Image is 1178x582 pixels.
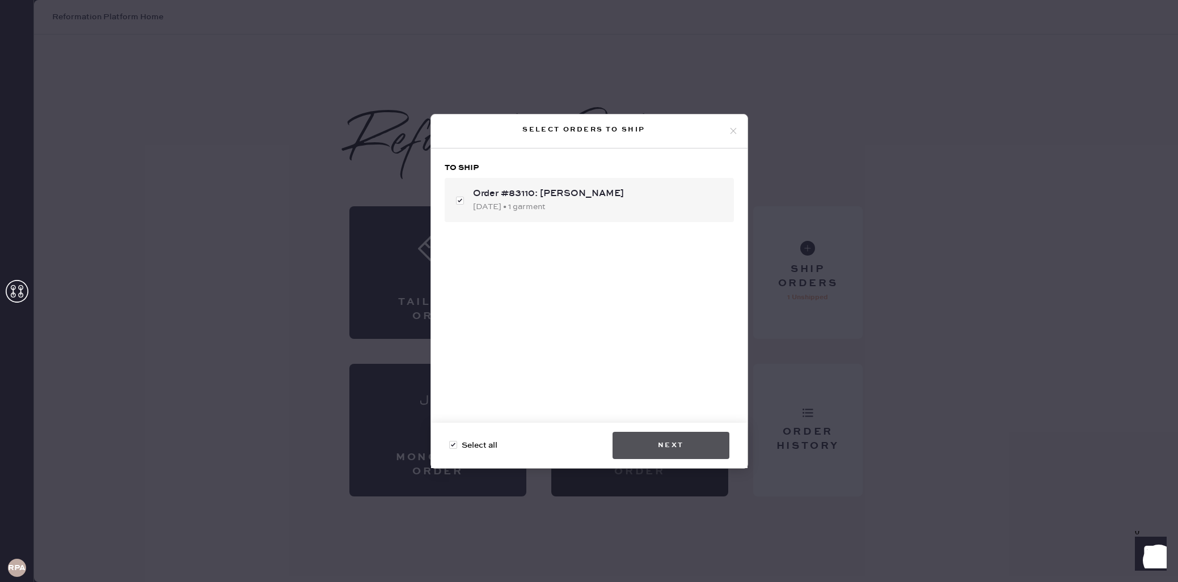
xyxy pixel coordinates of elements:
[1124,531,1173,580] iframe: Front Chat
[473,187,725,201] div: Order #83110: [PERSON_NAME]
[445,162,734,173] h3: To ship
[613,432,729,459] button: Next
[440,123,728,137] div: Select orders to ship
[473,201,725,213] div: [DATE] • 1 garment
[462,439,497,452] span: Select all
[8,564,26,572] h3: RPA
